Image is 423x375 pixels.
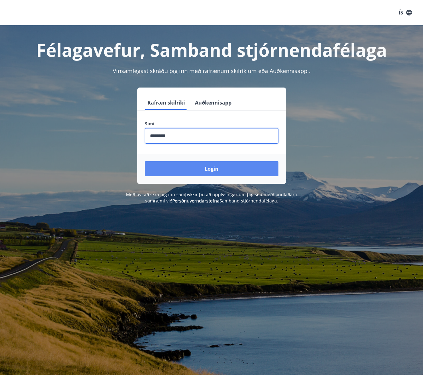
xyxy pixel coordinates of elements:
[8,38,415,62] h1: Félagavefur, Samband stjórnendafélaga
[395,7,415,18] button: ÍS
[126,191,297,204] span: Með því að skrá þig inn samþykkir þú að upplýsingar um þig séu meðhöndlaðar í samræmi við Samband...
[145,121,278,127] label: Sími
[172,198,220,204] a: Persónuverndarstefna
[192,95,234,110] button: Auðkennisapp
[145,161,278,176] button: Login
[113,67,311,75] span: Vinsamlegast skráðu þig inn með rafrænum skilríkjum eða Auðkennisappi.
[145,95,187,110] button: Rafræn skilríki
